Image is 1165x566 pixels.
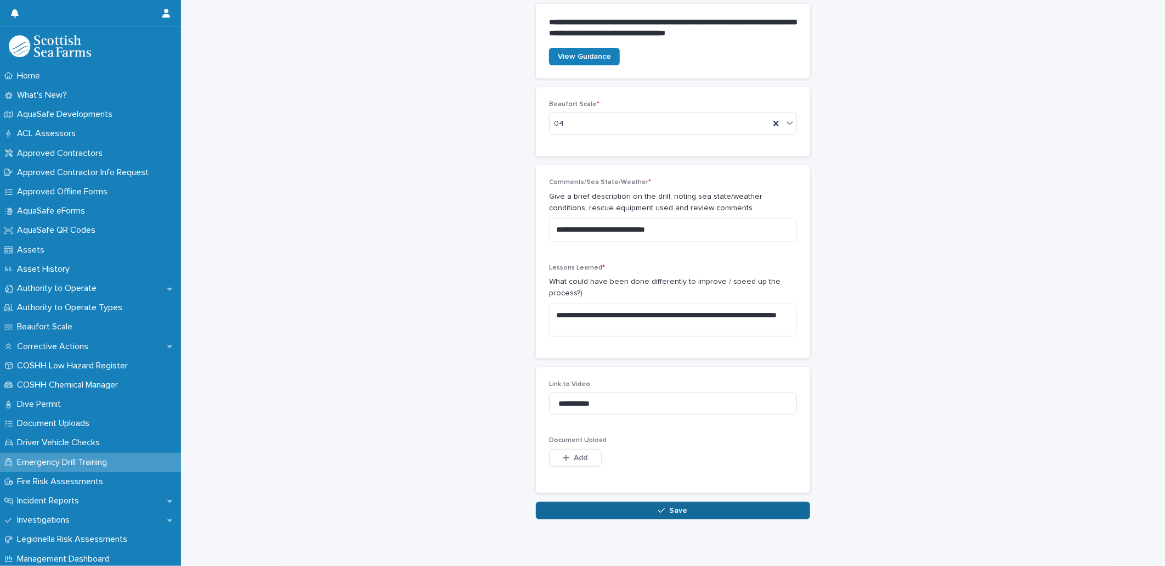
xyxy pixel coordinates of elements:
[13,302,131,313] p: Authority to Operate Types
[13,380,127,390] p: COSHH Chemical Manager
[13,418,98,429] p: Document Uploads
[13,534,136,545] p: Legionella Risk Assessments
[549,449,602,467] button: Add
[549,191,797,214] p: Give a brief description on the drill, noting sea state/weather conditions, rescue equipment used...
[549,101,600,108] span: Beaufort Scale
[13,90,76,100] p: What's New?
[574,454,588,462] span: Add
[13,71,49,81] p: Home
[13,245,53,255] p: Assets
[13,361,137,371] p: COSHH Low Hazard Register
[13,167,157,178] p: Approved Contractor Info Request
[13,399,70,410] p: Dive Permit
[13,225,104,236] p: AquaSafe QR Codes
[558,53,611,60] span: View Guidance
[549,276,797,299] p: What could have been done differently to improve / speed up the process?)
[13,554,118,564] p: Management Dashboard
[13,496,88,506] p: Incident Reports
[554,118,564,130] span: 04
[13,322,81,332] p: Beaufort Scale
[13,148,111,159] p: Approved Contractors
[13,515,78,525] p: Investigations
[549,381,590,388] span: Link to Video
[9,35,91,57] img: bPIBxiqnSb2ggTQWdOVV
[13,264,78,274] p: Asset History
[549,179,651,186] span: Comments/Sea State/Weather
[13,457,116,468] p: Emergency Drill Training
[13,438,109,448] p: Driver Vehicle Checks
[13,109,121,120] p: AquaSafe Developments
[549,437,607,444] span: Document Upload
[13,128,84,139] p: ACL Assessors
[670,507,688,514] span: Save
[536,502,810,519] button: Save
[13,477,112,487] p: Fire Risk Assessments
[13,187,116,197] p: Approved Offline Forms
[13,206,94,216] p: AquaSafe eForms
[549,265,605,271] span: Lessons Learned
[13,283,105,294] p: Authority to Operate
[549,48,620,65] a: View Guidance
[13,341,97,352] p: Corrective Actions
